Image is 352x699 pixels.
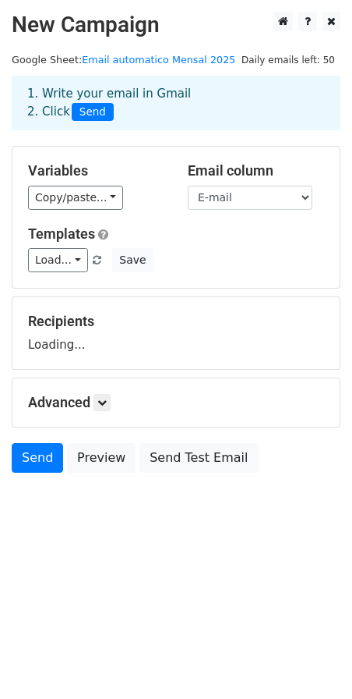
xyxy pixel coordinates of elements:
a: Preview [67,443,136,473]
a: Email automatico Mensal 2025 [82,54,235,66]
a: Copy/paste... [28,186,123,210]
button: Save [112,248,153,272]
h2: New Campaign [12,12,340,38]
h5: Variables [28,162,164,179]
a: Daily emails left: 50 [236,54,340,66]
h5: Recipients [28,313,324,330]
span: Send [72,103,114,122]
span: Daily emails left: 50 [236,51,340,69]
h5: Email column [188,162,324,179]
h5: Advanced [28,394,324,411]
small: Google Sheet: [12,54,235,66]
a: Send Test Email [139,443,258,473]
a: Send [12,443,63,473]
a: Load... [28,248,88,272]
a: Templates [28,225,95,242]
div: 1. Write your email in Gmail 2. Click [16,85,336,121]
div: Loading... [28,313,324,353]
